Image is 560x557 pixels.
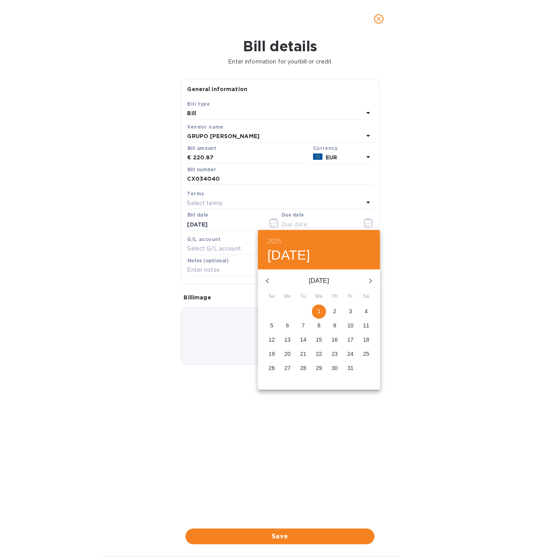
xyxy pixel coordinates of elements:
p: 25 [363,350,369,358]
button: 22 [312,347,326,361]
p: 21 [300,350,306,358]
p: 3 [349,307,352,315]
button: 15 [312,333,326,347]
p: 1 [317,307,321,315]
p: 28 [300,364,306,372]
span: Th [328,293,342,301]
button: 4 [359,305,373,319]
button: 25 [359,347,373,361]
p: 5 [270,321,273,329]
p: 2 [333,307,336,315]
p: 14 [300,336,306,344]
button: 3 [343,305,358,319]
button: 13 [280,333,295,347]
button: 29 [312,361,326,376]
button: 1 [312,305,326,319]
p: 12 [269,336,275,344]
button: 12 [265,333,279,347]
p: 15 [316,336,322,344]
button: 18 [359,333,373,347]
p: 26 [269,364,275,372]
span: Su [265,293,279,301]
p: 6 [286,321,289,329]
p: 16 [332,336,338,344]
p: 18 [363,336,369,344]
p: 30 [332,364,338,372]
p: 19 [269,350,275,358]
button: 14 [296,333,310,347]
span: Tu [296,293,310,301]
span: Fr [343,293,358,301]
button: 21 [296,347,310,361]
p: 13 [284,336,291,344]
button: 24 [343,347,358,361]
button: 30 [328,361,342,376]
span: Mo [280,293,295,301]
p: 10 [347,321,354,329]
p: 8 [317,321,321,329]
button: 9 [328,319,342,333]
span: We [312,293,326,301]
button: 23 [328,347,342,361]
p: 7 [302,321,305,329]
button: 27 [280,361,295,376]
p: 11 [363,321,369,329]
p: 29 [316,364,322,372]
button: 26 [265,361,279,376]
button: [DATE] [267,247,310,264]
button: 19 [265,347,279,361]
p: 17 [347,336,354,344]
button: 20 [280,347,295,361]
button: 11 [359,319,373,333]
button: 2 [328,305,342,319]
p: 9 [333,321,336,329]
p: 23 [332,350,338,358]
button: 28 [296,361,310,376]
button: 17 [343,333,358,347]
p: [DATE] [277,276,361,286]
p: 4 [365,307,368,315]
p: 27 [284,364,291,372]
p: 31 [347,364,354,372]
button: 31 [343,361,358,376]
button: 16 [328,333,342,347]
button: 8 [312,319,326,333]
button: 7 [296,319,310,333]
button: 2025 [267,236,282,247]
button: 10 [343,319,358,333]
span: Sa [359,293,373,301]
p: 22 [316,350,322,358]
p: 24 [347,350,354,358]
button: 6 [280,319,295,333]
p: 20 [284,350,291,358]
button: 5 [265,319,279,333]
